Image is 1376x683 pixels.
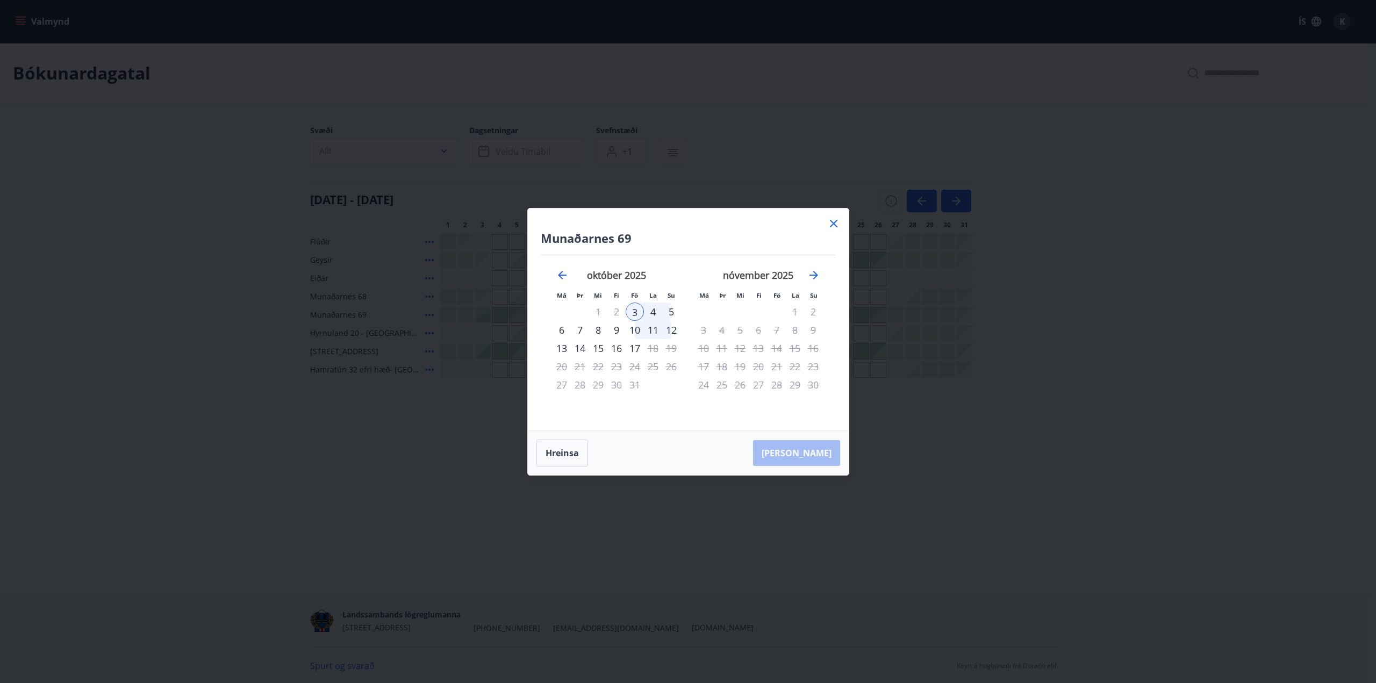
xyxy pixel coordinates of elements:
td: Not available. laugardagur, 15. nóvember 2025 [786,339,804,357]
div: 8 [589,321,607,339]
td: Not available. sunnudagur, 26. október 2025 [662,357,680,376]
td: Not available. laugardagur, 29. nóvember 2025 [786,376,804,394]
div: 3 [626,303,644,321]
td: Not available. föstudagur, 14. nóvember 2025 [768,339,786,357]
td: Not available. miðvikudagur, 12. nóvember 2025 [731,339,749,357]
td: Not available. fimmtudagur, 6. nóvember 2025 [749,321,768,339]
td: Not available. miðvikudagur, 22. október 2025 [589,357,607,376]
td: Selected as start date. föstudagur, 3. október 2025 [626,303,644,321]
small: Mi [736,291,744,299]
div: Move forward to switch to the next month. [807,269,820,282]
small: Má [557,291,567,299]
td: Not available. sunnudagur, 16. nóvember 2025 [804,339,822,357]
td: Choose þriðjudagur, 14. október 2025 as your check-out date. It’s available. [571,339,589,357]
td: Not available. föstudagur, 21. nóvember 2025 [768,357,786,376]
div: 15 [589,339,607,357]
td: Not available. þriðjudagur, 18. nóvember 2025 [713,357,731,376]
div: 14 [571,339,589,357]
small: La [792,291,799,299]
td: Not available. miðvikudagur, 1. október 2025 [589,303,607,321]
td: Not available. fimmtudagur, 30. október 2025 [607,376,626,394]
div: 4 [644,303,662,321]
td: Choose fimmtudagur, 16. október 2025 as your check-out date. It’s available. [607,339,626,357]
td: Choose sunnudagur, 12. október 2025 as your check-out date. It’s available. [662,321,680,339]
td: Not available. laugardagur, 18. október 2025 [644,339,662,357]
td: Not available. sunnudagur, 2. nóvember 2025 [804,303,822,321]
div: Aðeins útritun í boði [626,376,644,394]
small: Mi [594,291,602,299]
td: Not available. miðvikudagur, 19. nóvember 2025 [731,357,749,376]
td: Not available. fimmtudagur, 27. nóvember 2025 [749,376,768,394]
div: 12 [662,321,680,339]
div: 16 [607,339,626,357]
small: Su [810,291,818,299]
small: Fö [773,291,780,299]
td: Not available. laugardagur, 22. nóvember 2025 [786,357,804,376]
div: 6 [553,321,571,339]
td: Choose þriðjudagur, 7. október 2025 as your check-out date. It’s available. [571,321,589,339]
td: Not available. föstudagur, 28. nóvember 2025 [768,376,786,394]
td: Not available. miðvikudagur, 29. október 2025 [589,376,607,394]
td: Not available. föstudagur, 7. nóvember 2025 [768,321,786,339]
div: 9 [607,321,626,339]
td: Not available. föstudagur, 24. október 2025 [626,357,644,376]
small: Fö [631,291,638,299]
td: Not available. mánudagur, 20. október 2025 [553,357,571,376]
div: Calendar [541,255,836,418]
td: Choose föstudagur, 10. október 2025 as your check-out date. It’s available. [626,321,644,339]
td: Not available. mánudagur, 17. nóvember 2025 [694,357,713,376]
td: Not available. miðvikudagur, 26. nóvember 2025 [731,376,749,394]
div: 5 [662,303,680,321]
small: Má [699,291,709,299]
td: Choose miðvikudagur, 8. október 2025 as your check-out date. It’s available. [589,321,607,339]
td: Not available. mánudagur, 3. nóvember 2025 [694,321,713,339]
div: 7 [571,321,589,339]
td: Not available. þriðjudagur, 25. nóvember 2025 [713,376,731,394]
td: Not available. mánudagur, 27. október 2025 [553,376,571,394]
td: Not available. sunnudagur, 19. október 2025 [662,339,680,357]
td: Not available. fimmtudagur, 20. nóvember 2025 [749,357,768,376]
td: Choose mánudagur, 13. október 2025 as your check-out date. It’s available. [553,339,571,357]
td: Choose sunnudagur, 5. október 2025 as your check-out date. It’s available. [662,303,680,321]
td: Not available. þriðjudagur, 11. nóvember 2025 [713,339,731,357]
td: Not available. fimmtudagur, 23. október 2025 [607,357,626,376]
strong: nóvember 2025 [723,269,793,282]
div: 13 [553,339,571,357]
div: 10 [626,321,644,339]
td: Not available. þriðjudagur, 21. október 2025 [571,357,589,376]
td: Not available. fimmtudagur, 13. nóvember 2025 [749,339,768,357]
td: Not available. sunnudagur, 30. nóvember 2025 [804,376,822,394]
td: Not available. þriðjudagur, 28. október 2025 [571,376,589,394]
td: Not available. fimmtudagur, 2. október 2025 [607,303,626,321]
td: Not available. sunnudagur, 9. nóvember 2025 [804,321,822,339]
td: Choose mánudagur, 6. október 2025 as your check-out date. It’s available. [553,321,571,339]
td: Not available. laugardagur, 25. október 2025 [644,357,662,376]
td: Choose fimmtudagur, 9. október 2025 as your check-out date. It’s available. [607,321,626,339]
small: Fi [756,291,762,299]
button: Hreinsa [536,440,588,466]
td: Not available. þriðjudagur, 4. nóvember 2025 [713,321,731,339]
small: Fi [614,291,619,299]
h4: Munaðarnes 69 [541,230,836,246]
td: Not available. mánudagur, 24. nóvember 2025 [694,376,713,394]
td: Choose laugardagur, 4. október 2025 as your check-out date. It’s available. [644,303,662,321]
strong: október 2025 [587,269,646,282]
small: Su [668,291,675,299]
td: Not available. sunnudagur, 23. nóvember 2025 [804,357,822,376]
small: La [649,291,657,299]
div: Aðeins útritun í boði [626,339,644,357]
td: Not available. föstudagur, 31. október 2025 [626,376,644,394]
div: 11 [644,321,662,339]
td: Choose föstudagur, 17. október 2025 as your check-out date. It’s available. [626,339,644,357]
td: Not available. laugardagur, 8. nóvember 2025 [786,321,804,339]
td: Choose laugardagur, 11. október 2025 as your check-out date. It’s available. [644,321,662,339]
small: Þr [577,291,583,299]
td: Not available. miðvikudagur, 5. nóvember 2025 [731,321,749,339]
td: Choose miðvikudagur, 15. október 2025 as your check-out date. It’s available. [589,339,607,357]
div: Move backward to switch to the previous month. [556,269,569,282]
td: Not available. laugardagur, 1. nóvember 2025 [786,303,804,321]
td: Not available. mánudagur, 10. nóvember 2025 [694,339,713,357]
small: Þr [719,291,726,299]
